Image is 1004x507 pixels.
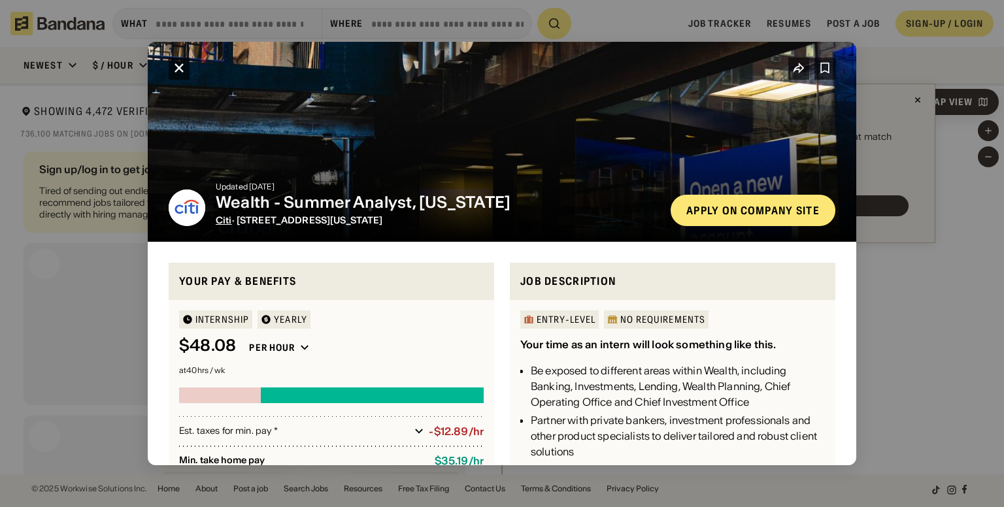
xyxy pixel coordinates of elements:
[179,336,236,355] div: $ 48.08
[537,315,595,324] div: Entry-Level
[216,215,660,226] div: · [STREET_ADDRESS][US_STATE]
[216,214,232,226] a: Citi
[520,338,776,351] div: Your time as an intern will look something like this.
[216,193,660,212] div: Wealth - Summer Analyst, [US_STATE]
[179,273,484,289] div: Your pay & benefits
[531,462,825,493] div: Directly contribute to analytics and proposals to enhance client experience
[179,425,409,438] div: Est. taxes for min. pay *
[169,189,205,226] img: Citi logo
[520,273,825,289] div: Job Description
[179,367,484,374] div: at 40 hrs / wk
[274,315,307,324] div: YEARLY
[620,315,705,324] div: No Requirements
[686,205,820,216] div: Apply on company site
[195,315,249,324] div: Internship
[435,455,484,467] div: $ 35.19 / hr
[531,412,825,459] div: Partner with private bankers, investment professionals and other product specialists to deliver t...
[531,363,825,410] div: Be exposed to different areas within Wealth, including Banking, Investments, Lending, Wealth Plan...
[249,342,295,353] div: Per hour
[429,425,484,438] div: -$12.89/hr
[179,455,424,467] div: Min. take home pay
[216,183,660,191] div: Updated [DATE]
